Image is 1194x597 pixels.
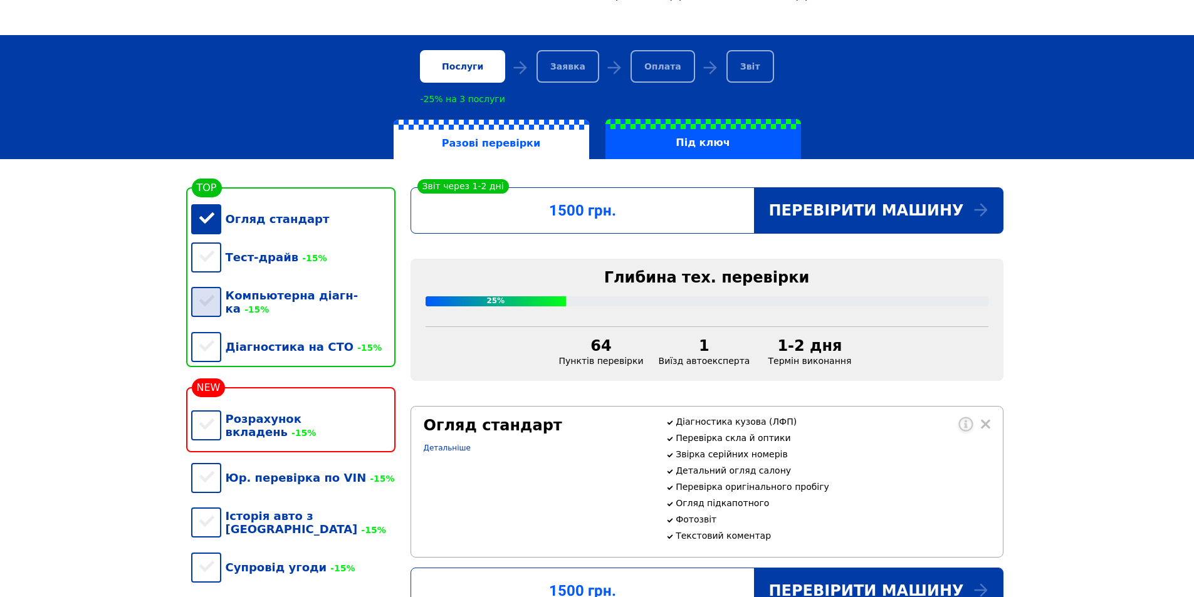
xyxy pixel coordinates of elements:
[537,50,599,83] div: Заявка
[298,253,327,263] span: -15%
[191,328,395,366] div: Діагностика на СТО
[597,119,809,159] a: Під ключ
[676,465,990,475] p: Детальний огляд салону
[676,514,990,524] p: Фотозвіт
[676,433,990,443] p: Перевірка скла й оптики
[426,296,567,306] div: 25%
[676,449,990,459] p: Звірка серійних номерів
[191,548,395,586] div: Супровід угоди
[559,337,644,355] div: 64
[191,400,395,451] div: Розрахунок вкладень
[366,474,394,484] span: -15%
[288,428,316,438] span: -15%
[631,50,695,83] div: Оплата
[726,50,774,83] div: Звіт
[191,497,395,548] div: Історія авто з [GEOGRAPHIC_DATA]
[394,120,589,160] label: Разові перевірки
[659,337,750,355] div: 1
[552,337,651,366] div: Пунктів перевірки
[191,238,395,276] div: Тест-драйв
[424,417,651,434] div: Огляд стандарт
[426,269,988,286] div: Глибина тех. перевірки
[676,482,990,492] p: Перевірка оригінального пробігу
[191,200,395,238] div: Огляд стандарт
[676,531,990,541] p: Текстовий коментар
[327,563,355,573] span: -15%
[357,525,385,535] span: -15%
[765,337,854,355] div: 1-2 дня
[353,343,382,353] span: -15%
[191,459,395,497] div: Юр. перевірка по VIN
[420,94,505,104] div: -25% на 3 послуги
[420,50,505,83] div: Послуги
[676,498,990,508] p: Огляд підкапотного
[605,119,801,159] label: Під ключ
[241,304,269,314] span: -15%
[754,188,1003,233] div: Перевірити машину
[757,337,862,366] div: Термін виконання
[411,202,754,219] div: 1500 грн.
[191,276,395,328] div: Компьютерна діагн-ка
[676,417,990,427] p: Діагностика кузова (ЛФП)
[424,444,471,452] a: Детальніше
[651,337,758,366] div: Виїзд автоексперта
